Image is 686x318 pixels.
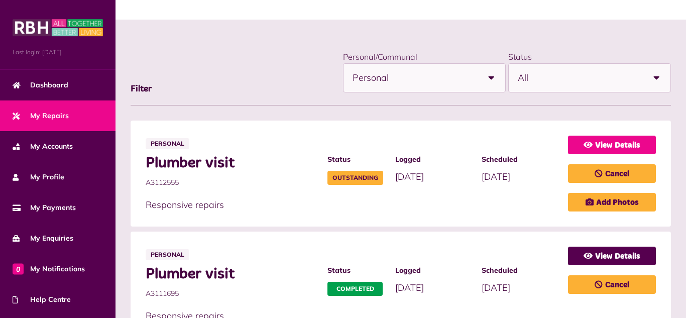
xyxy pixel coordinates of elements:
span: Personal [353,64,477,92]
a: Cancel [568,164,656,183]
span: Dashboard [13,80,68,90]
span: Last login: [DATE] [13,48,103,57]
span: A3111695 [146,288,317,299]
span: [DATE] [482,171,510,182]
span: 0 [13,263,24,274]
span: Logged [395,154,472,165]
span: All [518,64,642,92]
span: My Repairs [13,111,69,121]
span: Scheduled [482,154,558,165]
span: My Profile [13,172,64,182]
span: Outstanding [327,171,383,185]
span: [DATE] [395,171,424,182]
span: Plumber visit [146,265,317,283]
span: [DATE] [395,282,424,293]
span: Completed [327,282,383,296]
span: Personal [146,249,189,260]
a: Cancel [568,275,656,294]
label: Personal/Communal [343,52,417,62]
span: Filter [131,84,152,93]
a: Add Photos [568,193,656,211]
a: View Details [568,136,656,154]
span: My Payments [13,202,76,213]
span: Status [327,265,385,276]
img: MyRBH [13,18,103,38]
span: Plumber visit [146,154,317,172]
p: Responsive repairs [146,198,558,211]
span: My Enquiries [13,233,73,244]
span: My Notifications [13,264,85,274]
span: Help Centre [13,294,71,305]
span: Scheduled [482,265,558,276]
span: [DATE] [482,282,510,293]
span: A3112555 [146,177,317,188]
a: View Details [568,247,656,265]
span: Personal [146,138,189,149]
span: My Accounts [13,141,73,152]
span: Logged [395,265,472,276]
label: Status [508,52,532,62]
span: Status [327,154,385,165]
